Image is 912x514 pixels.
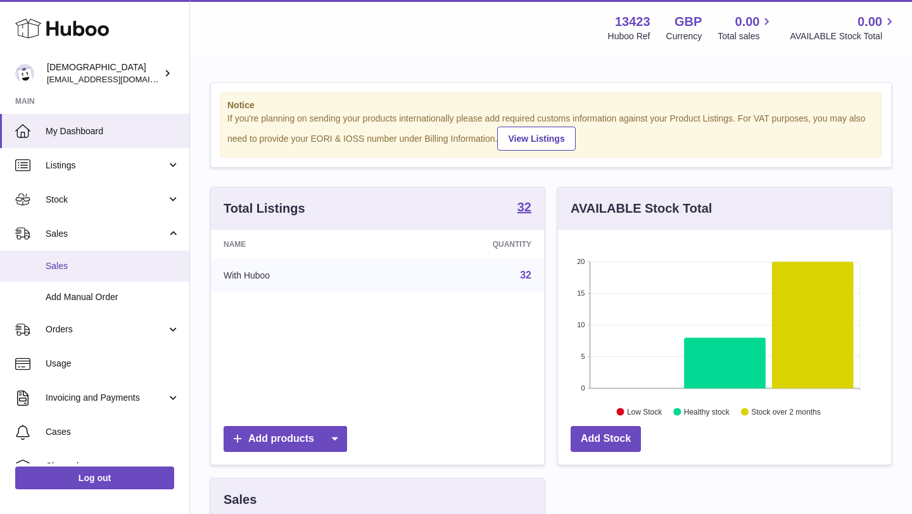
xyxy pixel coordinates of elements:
div: Currency [666,30,702,42]
span: Stock [46,194,167,206]
text: 15 [577,289,585,297]
span: Listings [46,160,167,172]
span: Invoicing and Payments [46,392,167,404]
span: AVAILABLE Stock Total [790,30,897,42]
strong: Notice [227,99,875,111]
a: Add Stock [571,426,641,452]
h3: Total Listings [224,200,305,217]
span: Sales [46,228,167,240]
a: 32 [520,270,531,280]
span: My Dashboard [46,125,180,137]
text: 10 [577,321,585,329]
a: View Listings [497,127,575,151]
text: Low Stock [627,407,662,416]
strong: 13423 [615,13,650,30]
div: [DEMOGRAPHIC_DATA] [47,61,161,85]
img: olgazyuz@outlook.com [15,64,34,83]
span: Orders [46,323,167,335]
text: 5 [581,353,585,360]
th: Quantity [386,230,544,259]
span: 0.00 [858,13,882,30]
a: 32 [517,201,531,216]
strong: 32 [517,201,531,213]
span: Usage [46,358,180,370]
td: With Huboo [211,259,386,292]
div: Huboo Ref [608,30,650,42]
th: Name [211,230,386,259]
a: 0.00 AVAILABLE Stock Total [790,13,897,42]
span: Cases [46,426,180,438]
text: Healthy stock [684,407,730,416]
span: Channels [46,460,180,472]
span: Add Manual Order [46,291,180,303]
strong: GBP [674,13,702,30]
text: Stock over 2 months [751,407,820,416]
div: If you're planning on sending your products internationally please add required customs informati... [227,113,875,151]
span: Sales [46,260,180,272]
a: 0.00 Total sales [718,13,774,42]
h3: AVAILABLE Stock Total [571,200,712,217]
a: Add products [224,426,347,452]
span: 0.00 [735,13,760,30]
h3: Sales [224,491,256,508]
text: 20 [577,258,585,265]
span: [EMAIL_ADDRESS][DOMAIN_NAME] [47,74,186,84]
a: Log out [15,467,174,489]
text: 0 [581,384,585,392]
span: Total sales [718,30,774,42]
